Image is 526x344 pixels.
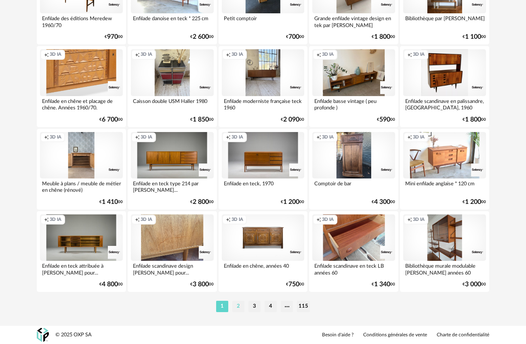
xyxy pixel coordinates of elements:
[413,52,425,58] span: 3D IA
[50,134,61,141] span: 3D IA
[44,52,49,58] span: Creation icon
[374,282,390,287] span: 1 340
[322,134,334,141] span: 3D IA
[283,199,299,205] span: 1 200
[463,282,486,287] div: € 00
[437,332,489,338] a: Charte de confidentialité
[407,217,412,223] span: Creation icon
[465,34,481,40] span: 1 100
[219,129,308,210] a: Creation icon 3D IA Enfilade en teck, 1970 €1 20000
[99,282,123,287] div: € 00
[265,301,277,312] li: 4
[37,328,49,342] img: OXP
[288,34,299,40] span: 700
[193,199,209,205] span: 2 800
[322,52,334,58] span: 3D IA
[44,134,49,141] span: Creation icon
[281,117,304,122] div: € 00
[226,134,231,141] span: Creation icon
[403,13,486,29] div: Bibliothèque par [PERSON_NAME]
[309,129,398,210] a: Creation icon 3D IA Comptoir de bar €4 30000
[131,96,214,112] div: Caisson double USM Haller 1980
[190,199,214,205] div: € 00
[190,117,214,122] div: € 00
[40,178,123,195] div: Meuble à plans / meuble de métier en chêne (rénové)
[316,217,321,223] span: Creation icon
[37,129,126,210] a: Creation icon 3D IA Meuble à plans / meuble de métier en chêne (rénové) €1 41000
[37,46,126,127] a: Creation icon 3D IA Enfilade en chêne et placage de chêne. Années 1960/70. €6 70000
[372,34,395,40] div: € 00
[463,199,486,205] div: € 00
[463,117,486,122] div: € 00
[309,46,398,127] a: Creation icon 3D IA Enfilade basse vintage ( peu profonde ) €59000
[222,96,305,112] div: Enfilade moderniste française teck 1960
[219,211,308,292] a: Creation icon 3D IA Enfilade en chêne, années 40 €75000
[141,217,152,223] span: 3D IA
[312,13,395,29] div: Grande enfilade vintage design en tek par [PERSON_NAME]
[400,129,489,210] a: Creation icon 3D IA Mini enfilade anglaise * 120 cm €1 20000
[374,199,390,205] span: 4 300
[413,217,425,223] span: 3D IA
[222,13,305,29] div: Petit comptoir
[40,261,123,277] div: Enfilade en teck attribuée à [PERSON_NAME] pour...
[403,96,486,112] div: Enfilade scandinave en palissandre, [GEOGRAPHIC_DATA], 1960
[283,117,299,122] span: 2 090
[193,282,209,287] span: 3 800
[407,52,412,58] span: Creation icon
[105,34,123,40] div: € 00
[316,52,321,58] span: Creation icon
[222,178,305,195] div: Enfilade en teck, 1970
[363,332,427,338] a: Conditions générales de vente
[465,199,481,205] span: 1 200
[219,46,308,127] a: Creation icon 3D IA Enfilade moderniste française teck 1960 €2 09000
[50,52,61,58] span: 3D IA
[232,301,244,312] li: 2
[312,178,395,195] div: Comptoir de bar
[128,46,217,127] a: Creation icon 3D IA Caisson double USM Haller 1980 €1 85000
[400,46,489,127] a: Creation icon 3D IA Enfilade scandinave en palissandre, [GEOGRAPHIC_DATA], 1960 €1 80000
[297,301,310,312] li: 115
[102,282,118,287] span: 4 800
[231,134,243,141] span: 3D IA
[107,34,118,40] span: 970
[407,134,412,141] span: Creation icon
[193,117,209,122] span: 1 850
[190,34,214,40] div: € 00
[322,217,334,223] span: 3D IA
[216,301,228,312] li: 1
[403,261,486,277] div: Bibliothèque murale modulable [PERSON_NAME] années 60
[281,199,304,205] div: € 00
[465,117,481,122] span: 1 800
[377,117,395,122] div: € 00
[141,52,152,58] span: 3D IA
[322,332,353,338] a: Besoin d'aide ?
[312,261,395,277] div: Enfilade scandinave en teck LB années 60
[193,34,209,40] span: 2 600
[128,211,217,292] a: Creation icon 3D IA Enfilade scandinave design [PERSON_NAME] pour... €3 80000
[44,217,49,223] span: Creation icon
[465,282,481,287] span: 3 000
[286,34,304,40] div: € 00
[226,217,231,223] span: Creation icon
[231,52,243,58] span: 3D IA
[316,134,321,141] span: Creation icon
[37,211,126,292] a: Creation icon 3D IA Enfilade en teck attribuée à [PERSON_NAME] pour... €4 80000
[309,211,398,292] a: Creation icon 3D IA Enfilade scandinave en teck LB années 60 €1 34000
[413,134,425,141] span: 3D IA
[40,13,123,29] div: Enfilade des éditions Meredew 1960/70
[135,217,140,223] span: Creation icon
[99,117,123,122] div: € 00
[286,282,304,287] div: € 00
[400,211,489,292] a: Creation icon 3D IA Bibliothèque murale modulable [PERSON_NAME] années 60 €3 00000
[102,199,118,205] span: 1 410
[374,34,390,40] span: 1 800
[372,282,395,287] div: € 00
[128,129,217,210] a: Creation icon 3D IA Enfilade en teck type 214 par [PERSON_NAME]... €2 80000
[102,117,118,122] span: 6 700
[55,331,92,338] div: © 2025 OXP SA
[248,301,261,312] li: 3
[50,217,61,223] span: 3D IA
[222,261,305,277] div: Enfilade en chêne, années 40
[141,134,152,141] span: 3D IA
[40,96,123,112] div: Enfilade en chêne et placage de chêne. Années 1960/70.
